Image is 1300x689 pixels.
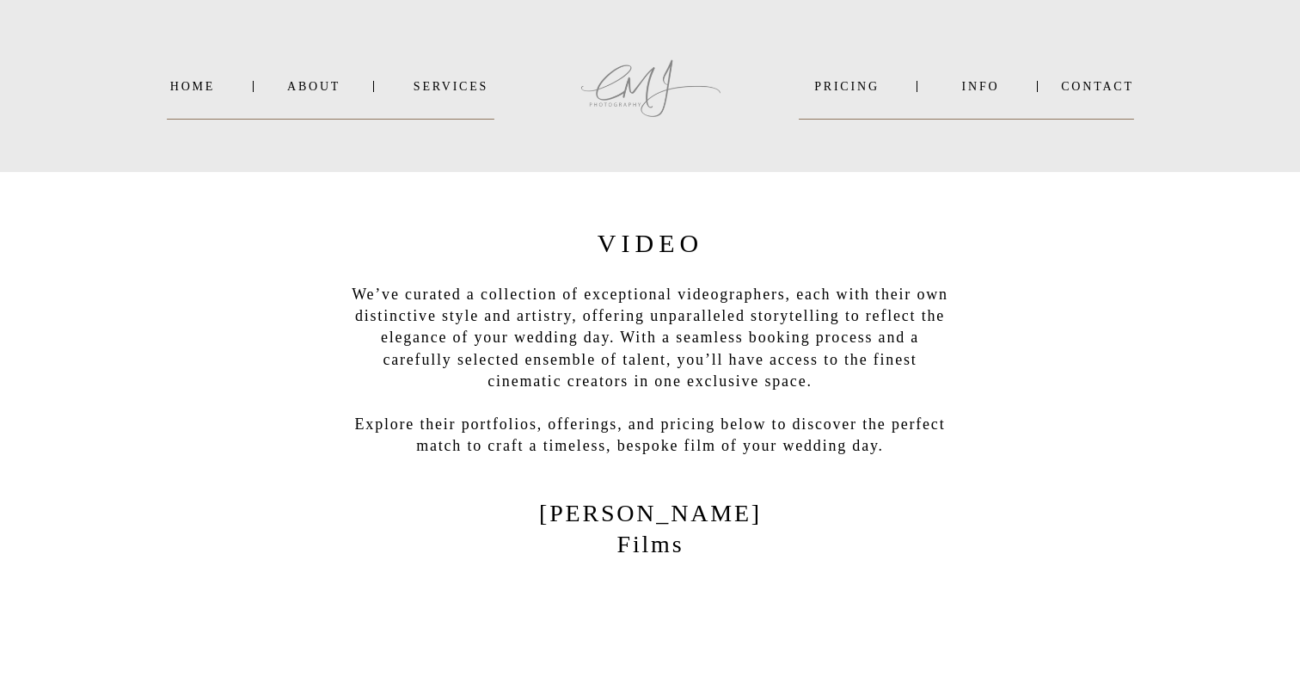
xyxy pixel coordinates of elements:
a: [PERSON_NAME] Films [516,498,785,541]
a: Home [167,80,218,93]
a: SERVICES [408,80,494,93]
a: About [287,80,339,93]
a: PRICING [799,80,895,93]
a: INFO [939,80,1022,93]
a: Contact [1061,80,1134,93]
h2: Video [567,223,734,255]
p: We’ve curated a collection of exceptional videographers, each with their own distinctive style an... [345,284,955,469]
